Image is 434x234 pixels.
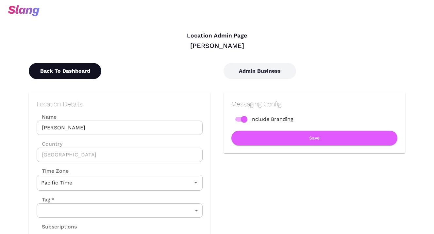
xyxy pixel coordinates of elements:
[29,68,101,74] a: Back To Dashboard
[231,100,397,108] h2: Messaging Config
[37,113,203,121] label: Name
[29,63,101,79] button: Back To Dashboard
[37,100,203,108] h2: Location Details
[231,131,397,145] button: Save
[8,5,40,16] img: svg+xml;base64,PHN2ZyB3aWR0aD0iOTciIGhlaWdodD0iMzQiIHZpZXdCb3g9IjAgMCA5NyAzNCIgZmlsbD0ibm9uZSIgeG...
[37,140,203,148] label: Country
[37,196,54,203] label: Tag
[37,167,203,175] label: Time Zone
[224,68,296,74] a: Admin Business
[37,223,77,230] label: Subscriptions
[29,32,405,39] h4: Location Admin Page
[250,115,293,123] span: Include Branding
[191,178,200,187] button: Open
[29,41,405,50] div: [PERSON_NAME]
[224,63,296,79] button: Admin Business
